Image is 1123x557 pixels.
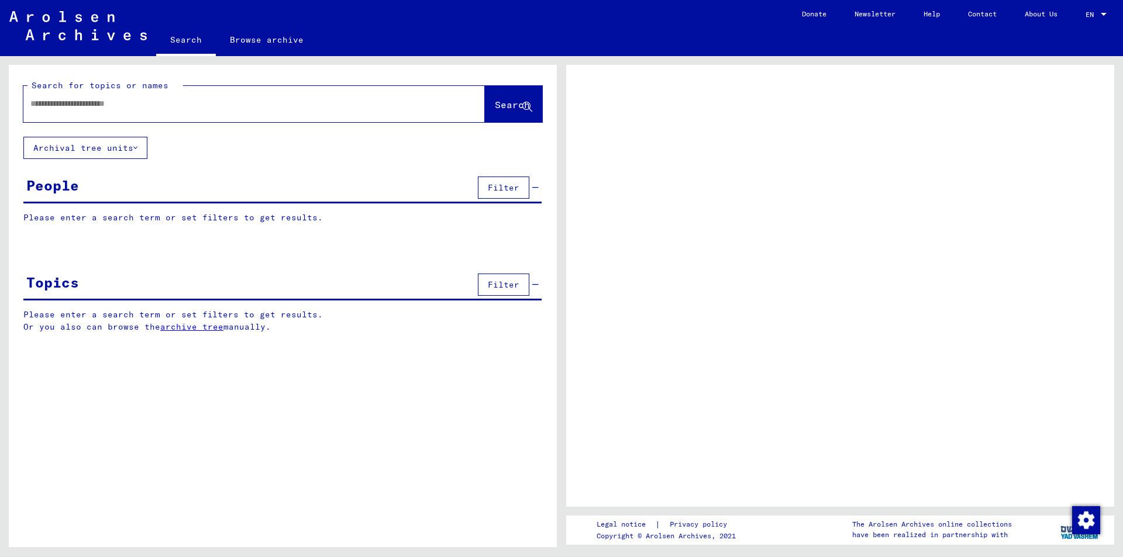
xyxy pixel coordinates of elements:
[597,518,655,531] a: Legal notice
[1072,506,1100,534] img: Change consent
[1086,11,1098,19] span: EN
[478,274,529,296] button: Filter
[23,212,542,224] p: Please enter a search term or set filters to get results.
[488,279,519,290] span: Filter
[23,137,147,159] button: Archival tree units
[9,11,147,40] img: Arolsen_neg.svg
[485,86,542,122] button: Search
[597,518,741,531] div: |
[478,177,529,199] button: Filter
[1058,515,1102,544] img: yv_logo.png
[23,309,542,333] p: Please enter a search term or set filters to get results. Or you also can browse the manually.
[216,26,318,54] a: Browse archive
[160,321,223,332] a: archive tree
[156,26,216,56] a: Search
[32,80,168,91] mat-label: Search for topics or names
[852,519,1012,530] p: The Arolsen Archives online collections
[488,182,519,193] span: Filter
[852,530,1012,540] p: have been realized in partnership with
[26,272,79,293] div: Topics
[660,518,741,531] a: Privacy policy
[26,175,79,196] div: People
[597,531,741,541] p: Copyright © Arolsen Archives, 2021
[495,99,530,110] span: Search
